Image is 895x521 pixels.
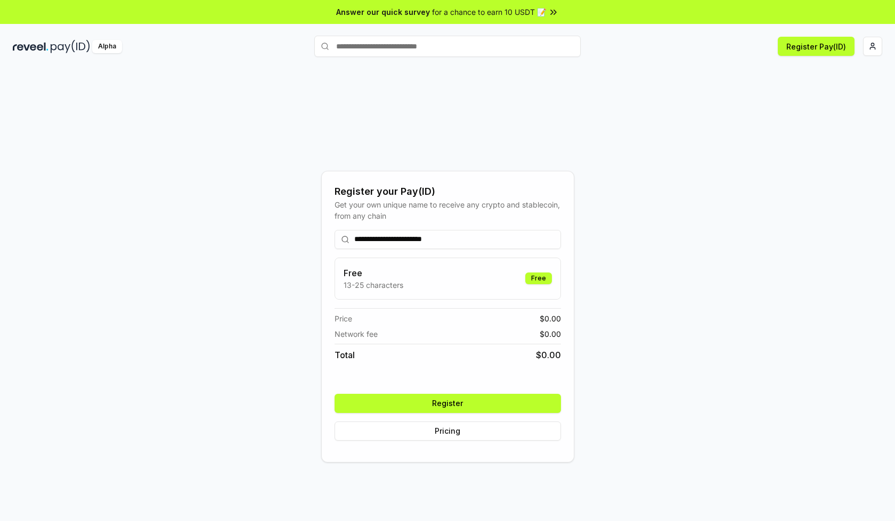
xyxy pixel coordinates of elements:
button: Pricing [335,421,561,441]
img: pay_id [51,40,90,53]
div: Free [525,272,552,284]
div: Get your own unique name to receive any crypto and stablecoin, from any chain [335,199,561,221]
button: Register [335,394,561,413]
span: $ 0.00 [536,349,561,361]
p: 13-25 characters [344,279,403,291]
span: $ 0.00 [540,328,561,340]
span: Answer our quick survey [336,6,430,18]
span: Total [335,349,355,361]
button: Register Pay(ID) [778,37,855,56]
img: reveel_dark [13,40,48,53]
div: Register your Pay(ID) [335,184,561,199]
span: $ 0.00 [540,313,561,324]
span: for a chance to earn 10 USDT 📝 [432,6,546,18]
h3: Free [344,267,403,279]
span: Network fee [335,328,378,340]
span: Price [335,313,352,324]
div: Alpha [92,40,122,53]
